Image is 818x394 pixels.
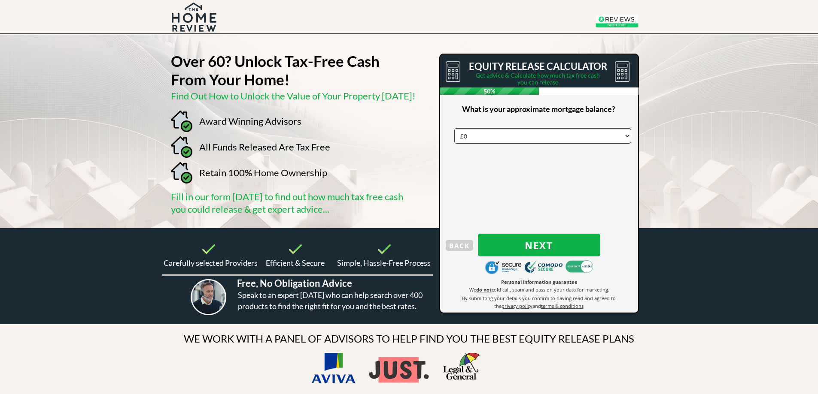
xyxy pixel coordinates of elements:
[238,290,423,311] span: Speak to an expert [DATE] who can help search over 400 products to find the right fit for you and...
[469,286,609,293] span: We cold call, spam and pass on your data for marketing.
[478,240,600,251] span: Next
[171,52,380,88] strong: Over 60? Unlock Tax-Free Cash From Your Home!
[462,104,615,114] span: What is your approximate mortgage balance?
[476,286,492,293] strong: do not
[532,303,541,309] span: and
[184,332,634,345] span: WE WORK WITH A PANEL OF ADVISORS TO HELP FIND YOU THE BEST EQUITY RELEASE PLANS
[478,234,600,256] button: Next
[199,167,327,178] span: Retain 100% Home Ownership
[164,258,258,268] span: Carefully selected Providers
[199,141,330,153] span: All Funds Released Are Tax Free
[171,90,416,102] span: Find Out How to Unlock the Value of Your Property [DATE]!
[446,240,473,251] button: BACK
[469,60,607,72] span: EQUITY RELEASE CALCULATOR
[541,302,584,309] a: terms & conditions
[501,279,578,285] span: Personal information guarantee
[476,72,600,86] span: Get advice & Calculate how much tax free cash you can release
[502,302,532,309] a: privacy policy
[446,240,473,251] span: BACK
[462,295,616,309] span: By submitting your details you confirm to having read and agreed to the
[440,87,539,95] span: 50%
[237,277,352,289] span: Free, No Obligation Advice
[171,191,403,215] span: Fill in our form [DATE] to find out how much tax free cash you could release & get expert advice...
[266,258,325,268] span: Efficient & Secure
[199,115,301,127] span: Award Winning Advisors
[337,258,431,268] span: Simple, Hassle-Free Process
